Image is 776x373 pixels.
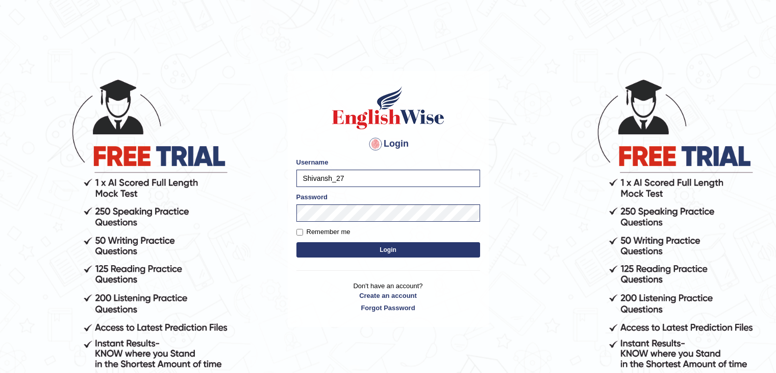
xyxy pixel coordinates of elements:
label: Password [296,192,328,202]
button: Login [296,242,480,258]
a: Forgot Password [296,303,480,313]
input: Remember me [296,229,303,236]
a: Create an account [296,291,480,300]
img: Logo of English Wise sign in for intelligent practice with AI [330,85,446,131]
p: Don't have an account? [296,281,480,313]
label: Remember me [296,227,351,237]
label: Username [296,157,329,167]
h4: Login [296,136,480,152]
